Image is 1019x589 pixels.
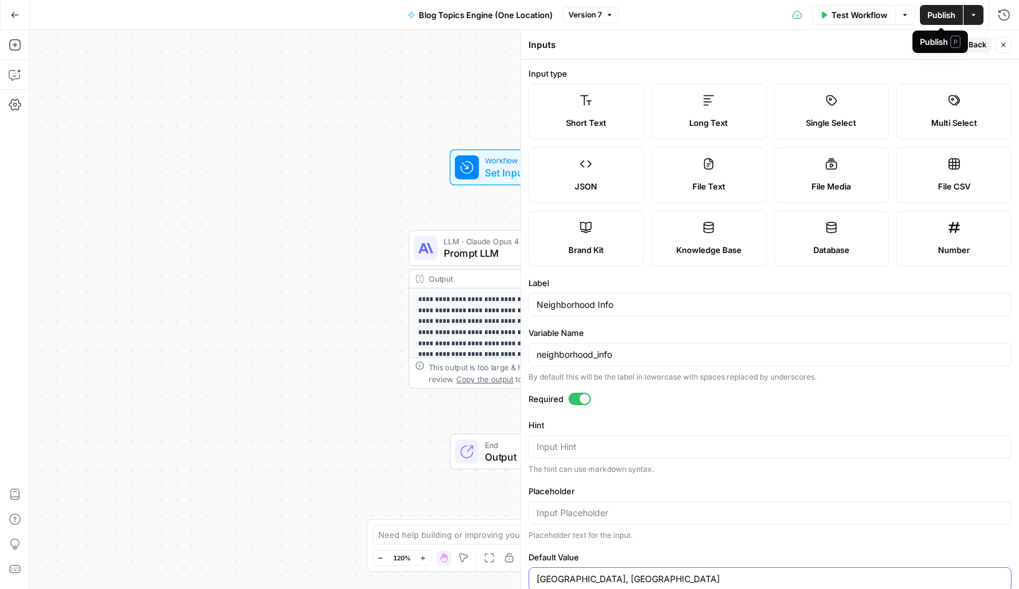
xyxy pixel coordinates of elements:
[529,530,1012,541] div: Placeholder text for the input.
[689,117,728,129] span: Long Text
[529,419,1012,431] label: Hint
[529,464,1012,475] div: The hint can use markdown syntax.
[811,180,851,193] span: File Media
[409,434,641,470] div: EndOutput
[938,180,970,193] span: File CSV
[568,9,602,21] span: Version 7
[529,371,1012,383] div: By default this will be the label in lowercase with spaces replaced by underscores.
[529,39,949,51] div: Inputs
[568,244,604,256] span: Brand Kit
[563,7,619,23] button: Version 7
[485,165,559,180] span: Set Inputs
[444,246,596,261] span: Prompt LLM
[529,485,1012,497] label: Placeholder
[529,277,1012,289] label: Label
[938,244,970,256] span: Number
[485,449,586,464] span: Output
[812,5,895,25] button: Test Workflow
[806,117,856,129] span: Single Select
[485,439,586,451] span: End
[456,375,513,383] span: Copy the output
[676,244,742,256] span: Knowledge Base
[537,299,1003,311] input: Input Label
[537,507,1003,519] input: Input Placeholder
[692,180,725,193] span: File Text
[529,393,1012,405] label: Required
[529,67,1012,80] label: Input type
[444,236,596,247] span: LLM · Claude Opus 4
[831,9,887,21] span: Test Workflow
[575,180,597,193] span: JSON
[920,5,963,25] button: Publish
[813,244,849,256] span: Database
[931,117,977,129] span: Multi Select
[429,273,600,285] div: Output
[969,39,987,50] span: Back
[927,9,955,21] span: Publish
[566,117,606,129] span: Short Text
[485,155,559,166] span: Workflow
[537,348,1003,361] input: neighborhood_info
[400,5,560,25] button: Blog Topics Engine (One Location)
[419,9,553,21] span: Blog Topics Engine (One Location)
[529,327,1012,339] label: Variable Name
[952,37,992,53] button: Back
[393,553,411,563] span: 120%
[409,150,641,186] div: WorkflowSet InputsInputs
[429,361,634,385] div: This output is too large & has been abbreviated for review. to view the full content.
[529,551,1012,563] label: Default Value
